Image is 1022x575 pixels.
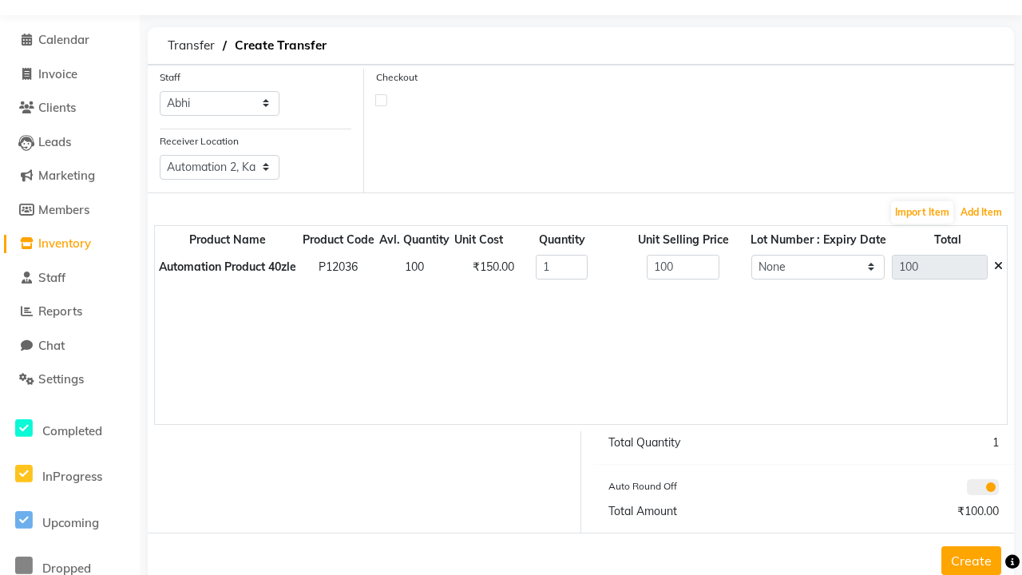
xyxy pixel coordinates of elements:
div: ₹150.00 [461,259,496,276]
label: Staff [160,70,180,85]
th: Avl. Quantity [377,229,452,251]
div: ₹100.00 [803,503,1011,520]
span: Calendar [38,32,89,47]
div: 100 [391,259,437,276]
th: Product Name [155,229,300,251]
span: Invoice [38,66,77,81]
span: Marketing [38,168,95,183]
label: Receiver Location [160,134,239,149]
a: Chat [4,337,136,355]
th: Unit Selling Price [619,229,748,251]
th: Automation Product 40zle [155,251,300,284]
a: Clients [4,99,136,117]
th: Unit Cost [452,229,505,251]
th: Total [889,229,1007,251]
label: Checkout [376,70,418,85]
button: Add Item [957,201,1006,224]
span: Create Transfer [227,31,335,60]
td: P12036 [300,251,377,284]
a: Marketing [4,167,136,185]
a: Reports [4,303,136,321]
span: Settings [38,371,84,387]
span: Clients [38,100,76,115]
span: Inventory [38,236,91,251]
div: Total Quantity [596,434,804,451]
a: Members [4,201,136,220]
a: Leads [4,133,136,152]
span: Members [38,202,89,217]
span: Reports [38,303,82,319]
th: Lot Number : Expiry Date [748,229,889,251]
a: Invoice [4,65,136,84]
span: Staff [38,270,65,285]
th: Quantity [505,229,619,251]
a: Inventory [4,235,136,253]
span: Completed [42,423,102,438]
a: Staff [4,269,136,287]
div: 1 [803,434,1011,451]
div: Total Amount [596,503,804,520]
label: Auto Round Off [608,479,677,494]
th: Product Code [300,229,377,251]
a: Calendar [4,31,136,50]
button: Create [941,546,1001,575]
span: Chat [38,338,65,353]
span: Leads [38,134,71,149]
span: Transfer [160,31,223,60]
a: Settings [4,371,136,389]
button: Import Item [891,201,953,224]
span: InProgress [42,469,102,484]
